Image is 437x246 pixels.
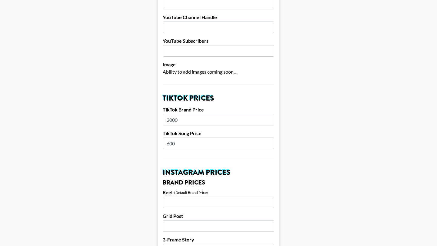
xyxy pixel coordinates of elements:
h2: Instagram Prices [163,169,274,176]
label: YouTube Subscribers [163,38,274,44]
label: 3-Frame Story [163,237,274,243]
span: Ability to add images coming soon... [163,69,236,75]
h3: Brand Prices [163,180,274,186]
label: Reel [163,189,172,195]
label: Grid Post [163,213,274,219]
label: Image [163,62,274,68]
label: TikTok Song Price [163,130,274,136]
label: YouTube Channel Handle [163,14,274,20]
label: TikTok Brand Price [163,107,274,113]
div: - (Default Brand Price) [172,190,208,195]
h2: TikTok Prices [163,95,274,102]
